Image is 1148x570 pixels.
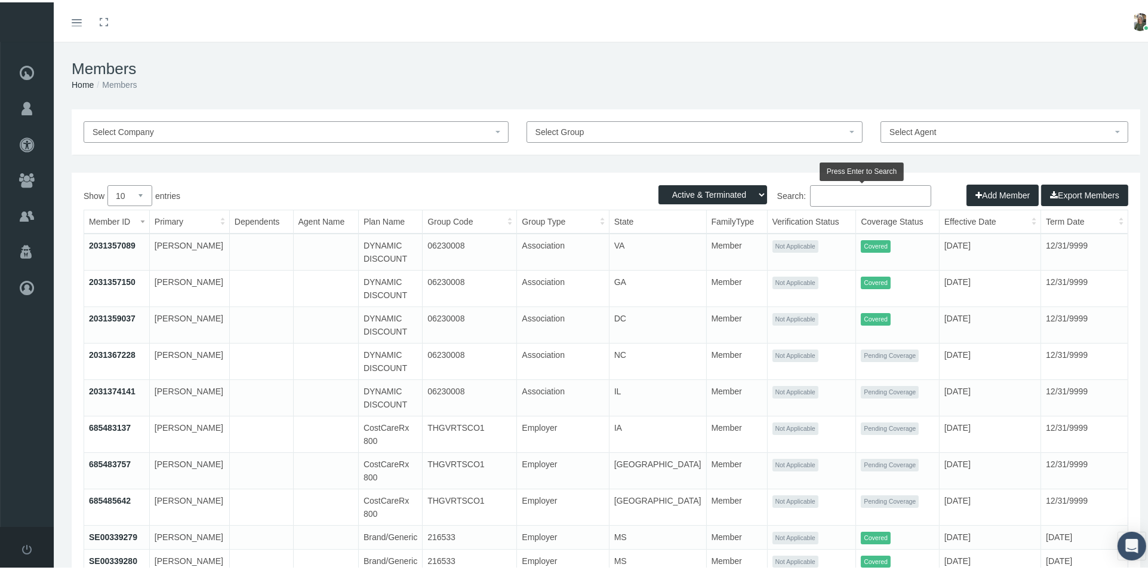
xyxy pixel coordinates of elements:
[293,208,358,231] th: Agent Name
[772,238,818,250] span: Not Applicable
[423,523,517,547] td: 216533
[149,208,229,231] th: Primary: activate to sort column ascending
[358,341,422,378] td: DYNAMIC DISCOUNT
[149,231,229,268] td: [PERSON_NAME]
[706,378,767,414] td: Member
[149,487,229,523] td: [PERSON_NAME]
[939,523,1041,547] td: [DATE]
[706,523,767,547] td: Member
[706,341,767,378] td: Member
[609,451,706,487] td: [GEOGRAPHIC_DATA]
[772,493,818,505] span: Not Applicable
[609,487,706,523] td: [GEOGRAPHIC_DATA]
[939,378,1041,414] td: [DATE]
[861,456,919,469] span: Pending Coverage
[1118,529,1146,558] div: Open Intercom Messenger
[358,231,422,268] td: DYNAMIC DISCOUNT
[423,378,517,414] td: 06230008
[149,341,229,378] td: [PERSON_NAME]
[772,529,818,542] span: Not Applicable
[358,487,422,523] td: CostCareRx 800
[609,208,706,231] th: State
[1041,451,1128,487] td: 12/31/9999
[1041,208,1128,231] th: Term Date: activate to sort column ascending
[358,451,422,487] td: CostCareRx 800
[861,347,919,360] span: Pending Coverage
[606,183,931,204] label: Search:
[706,451,767,487] td: Member
[1041,378,1128,414] td: 12/31/9999
[609,414,706,451] td: IA
[517,268,609,305] td: Association
[517,378,609,414] td: Association
[84,183,606,204] label: Show entries
[939,487,1041,523] td: [DATE]
[72,57,1140,76] h1: Members
[861,493,919,505] span: Pending Coverage
[706,268,767,305] td: Member
[517,305,609,341] td: Association
[89,311,136,321] a: 2031359037
[423,487,517,523] td: THGVRTSCO1
[820,160,904,179] div: Press Enter to Search
[517,341,609,378] td: Association
[517,414,609,451] td: Employer
[939,268,1041,305] td: [DATE]
[517,451,609,487] td: Employer
[772,347,818,360] span: Not Applicable
[939,341,1041,378] td: [DATE]
[149,268,229,305] td: [PERSON_NAME]
[149,305,229,341] td: [PERSON_NAME]
[1041,182,1128,204] button: Export Members
[358,523,422,547] td: Brand/Generic
[861,311,891,323] span: Covered
[772,384,818,396] span: Not Applicable
[939,414,1041,451] td: [DATE]
[967,182,1039,204] button: Add Member
[1041,268,1128,305] td: 12/31/9999
[939,231,1041,268] td: [DATE]
[517,523,609,547] td: Employer
[609,378,706,414] td: IL
[706,208,767,231] th: FamilyType
[767,208,856,231] th: Verification Status
[861,274,891,287] span: Covered
[939,208,1041,231] th: Effective Date: activate to sort column ascending
[358,547,422,570] td: Brand/Generic
[149,523,229,547] td: [PERSON_NAME]
[609,341,706,378] td: NC
[772,420,818,433] span: Not Applicable
[89,457,131,467] a: 685483757
[358,414,422,451] td: CostCareRx 800
[149,414,229,451] td: [PERSON_NAME]
[772,553,818,566] span: Not Applicable
[423,268,517,305] td: 06230008
[423,547,517,570] td: 216533
[609,547,706,570] td: MS
[810,183,931,204] input: Search:
[1041,547,1128,570] td: [DATE]
[517,547,609,570] td: Employer
[423,414,517,451] td: THGVRTSCO1
[93,125,154,134] span: Select Company
[609,523,706,547] td: MS
[706,305,767,341] td: Member
[229,208,293,231] th: Dependents
[856,208,940,231] th: Coverage Status
[89,348,136,357] a: 2031367228
[772,456,818,469] span: Not Applicable
[517,231,609,268] td: Association
[939,547,1041,570] td: [DATE]
[358,268,422,305] td: DYNAMIC DISCOUNT
[423,208,517,231] th: Group Code: activate to sort column ascending
[517,208,609,231] th: Group Type: activate to sort column ascending
[358,208,422,231] th: Plan Name
[423,305,517,341] td: 06230008
[939,451,1041,487] td: [DATE]
[1041,523,1128,547] td: [DATE]
[89,238,136,248] a: 2031357089
[609,305,706,341] td: DC
[358,305,422,341] td: DYNAMIC DISCOUNT
[149,547,229,570] td: [PERSON_NAME]
[149,451,229,487] td: [PERSON_NAME]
